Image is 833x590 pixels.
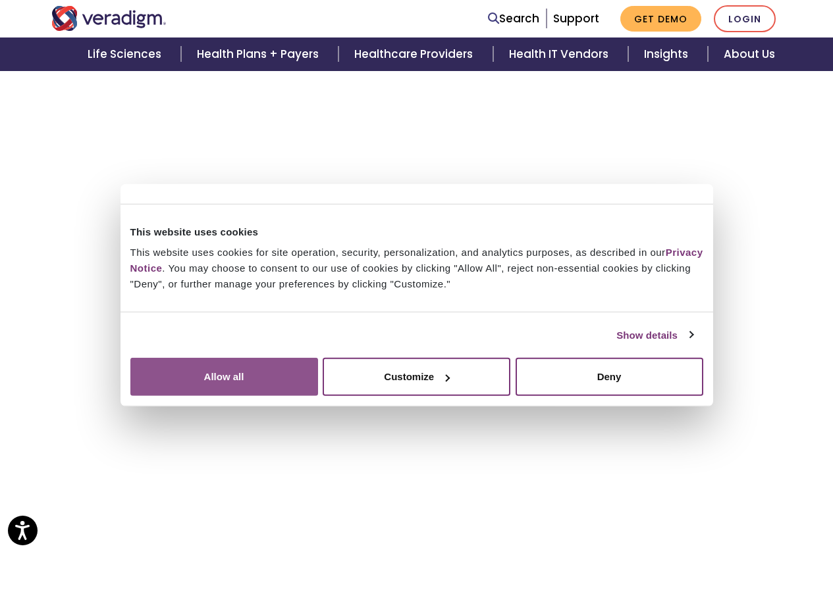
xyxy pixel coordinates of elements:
a: Life Sciences [72,37,181,71]
a: Health Plans + Payers [181,37,338,71]
img: Veradigm logo [51,6,167,31]
a: Show details [616,327,693,343]
button: Deny [516,358,703,396]
a: Insights [628,37,708,71]
a: About Us [708,37,791,71]
a: Search [488,10,539,28]
div: This website uses cookies [130,224,703,239]
a: Privacy Notice [130,247,703,274]
button: Customize [323,358,510,396]
a: Health IT Vendors [493,37,628,71]
a: Login [714,5,776,32]
a: Support [553,11,599,26]
div: This website uses cookies for site operation, security, personalization, and analytics purposes, ... [130,245,703,292]
a: Healthcare Providers [338,37,493,71]
button: Allow all [130,358,318,396]
a: Get Demo [620,6,701,32]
